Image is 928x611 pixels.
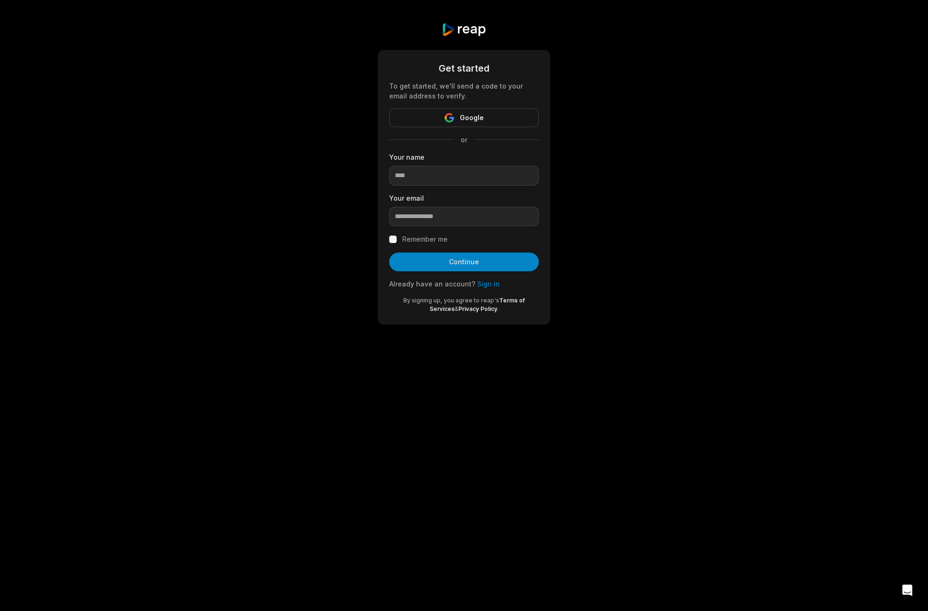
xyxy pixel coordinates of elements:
[389,108,539,127] button: Google
[389,193,539,203] label: Your email
[389,61,539,75] div: Get started
[497,305,499,312] span: .
[460,112,484,123] span: Google
[403,297,499,304] span: By signing up, you agree to reap's
[477,280,500,288] a: Sign in
[389,81,539,101] div: To get started, we'll send a code to your email address to verify.
[402,234,448,245] label: Remember me
[389,152,539,162] label: Your name
[896,579,919,602] div: Open Intercom Messenger
[458,305,497,312] a: Privacy Policy
[389,280,475,288] span: Already have an account?
[453,135,475,145] span: or
[389,253,539,271] button: Continue
[455,305,458,312] span: &
[441,23,486,37] img: reap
